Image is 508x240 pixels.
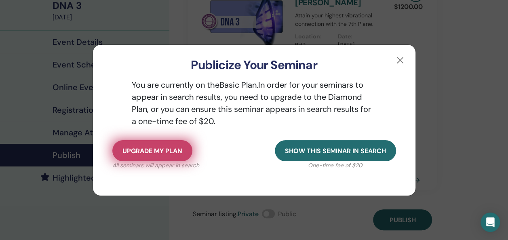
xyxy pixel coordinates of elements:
[285,147,386,155] span: Show this seminar in search
[112,161,199,170] p: All seminars will appear in search
[112,79,396,127] p: You are currently on the Basic Plan. In order for your seminars to appear in search results, you ...
[106,58,403,72] h3: Publicize Your Seminar
[122,147,182,155] span: Upgrade my plan
[275,140,396,161] button: Show this seminar in search
[481,213,500,232] div: Open Intercom Messenger
[112,140,192,161] button: Upgrade my plan
[275,161,396,170] p: One-time fee of $20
